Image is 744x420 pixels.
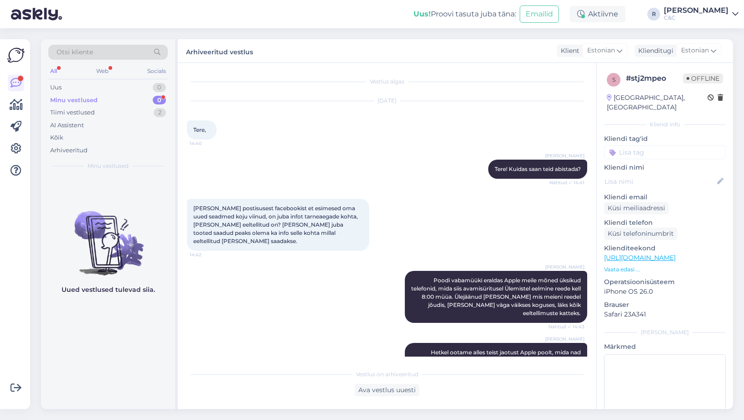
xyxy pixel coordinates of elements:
[604,310,726,319] p: Safari 23A341
[88,162,129,170] span: Minu vestlused
[557,46,579,56] div: Klient
[604,120,726,129] div: Kliendi info
[612,76,615,83] span: s
[186,45,253,57] label: Arhiveeritud vestlus
[415,349,582,405] span: Hetkel ootame alles teist jaotust Apple poolt, mida nad kahjuks [PERSON_NAME] vastavalt meie eelt...
[413,10,431,18] b: Uus!
[604,265,726,274] p: Vaata edasi ...
[604,287,726,296] p: iPhone OS 26.0
[570,6,625,22] div: Aktiivne
[604,244,726,253] p: Klienditeekond
[587,46,615,56] span: Estonian
[604,163,726,172] p: Kliendi nimi
[545,336,584,342] span: [PERSON_NAME]
[626,73,683,84] div: # stj2mpeo
[50,133,63,142] div: Kõik
[193,205,359,244] span: [PERSON_NAME] postisusest facebookist et esimesed oma uued seadmed koju viinud, on juba infot tar...
[607,93,708,112] div: [GEOGRAPHIC_DATA], [GEOGRAPHIC_DATA]
[154,108,166,117] div: 2
[495,166,581,172] span: Tere! Kuidas saan teid abistada?
[604,254,676,262] a: [URL][DOMAIN_NAME]
[664,7,728,14] div: [PERSON_NAME]
[50,96,98,105] div: Minu vestlused
[604,228,677,240] div: Küsi telefoninumbrit
[50,146,88,155] div: Arhiveeritud
[635,46,673,56] div: Klienditugi
[41,195,175,277] img: No chats
[647,8,660,21] div: R
[604,192,726,202] p: Kliendi email
[604,134,726,144] p: Kliendi tag'id
[187,97,587,105] div: [DATE]
[548,323,584,330] span: Nähtud ✓ 14:43
[604,300,726,310] p: Brauser
[545,152,584,159] span: [PERSON_NAME]
[681,46,709,56] span: Estonian
[193,126,206,133] span: Tere,
[50,83,62,92] div: Uus
[604,277,726,287] p: Operatsioonisüsteem
[48,65,59,77] div: All
[7,47,25,64] img: Askly Logo
[355,384,419,396] div: Ava vestlus uuesti
[604,176,715,187] input: Lisa nimi
[153,96,166,105] div: 0
[190,140,224,147] span: 14:40
[57,47,93,57] span: Otsi kliente
[520,5,559,23] button: Emailid
[604,328,726,337] div: [PERSON_NAME]
[604,145,726,159] input: Lisa tag
[50,121,84,130] div: AI Assistent
[604,202,669,214] div: Küsi meiliaadressi
[145,65,168,77] div: Socials
[94,65,110,77] div: Web
[50,108,95,117] div: Tiimi vestlused
[62,285,155,295] p: Uued vestlused tulevad siia.
[413,9,516,20] div: Proovi tasuta juba täna:
[604,218,726,228] p: Kliendi telefon
[664,7,739,21] a: [PERSON_NAME]C&C
[549,179,584,186] span: Nähtud ✓ 14:41
[545,264,584,270] span: [PERSON_NAME]
[190,251,224,258] span: 14:42
[604,342,726,352] p: Märkmed
[153,83,166,92] div: 0
[664,14,728,21] div: C&C
[356,370,418,379] span: Vestlus on arhiveeritud
[187,78,587,86] div: Vestlus algas
[411,277,582,316] span: Poodi vabamüüki eraldas Apple meile mõned üksikud telefonid, mida siis avamisüritusel Ülemistel e...
[683,73,723,83] span: Offline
